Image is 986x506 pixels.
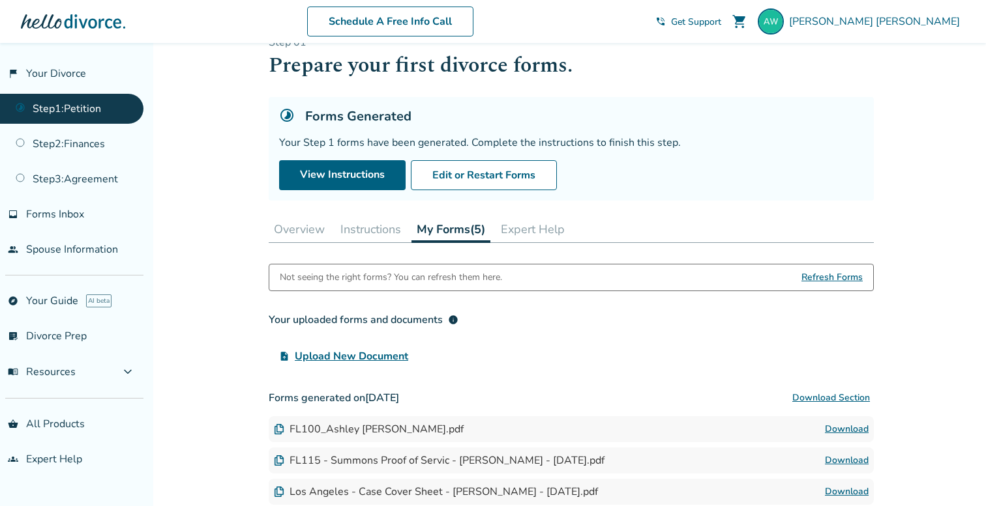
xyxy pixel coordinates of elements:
[655,16,666,27] span: phone_in_talk
[26,207,84,221] span: Forms Inbox
[8,209,18,219] span: inbox
[8,331,18,341] span: list_alt_check
[8,68,18,79] span: flag_2
[758,8,784,35] img: aberneewells@gmail.com
[8,419,18,429] span: shopping_basket
[448,315,458,325] span: info
[269,49,874,81] h1: Prepare your first divorce forms.
[671,16,721,28] span: Get Support
[274,455,284,466] img: Document
[8,454,18,464] span: groups
[8,296,18,306] span: explore
[8,365,76,379] span: Resources
[280,264,502,290] div: Not seeing the right forms? You can refresh them here.
[269,385,874,411] h3: Forms generated on [DATE]
[274,453,605,468] div: FL115 - Summons Proof of Servic - [PERSON_NAME] - [DATE].pdf
[274,422,464,436] div: FL100_Ashley [PERSON_NAME].pdf
[274,424,284,434] img: Document
[335,216,406,242] button: Instructions
[269,216,330,242] button: Overview
[307,7,473,36] a: Schedule A Free Info Call
[825,453,869,468] a: Download
[120,364,136,380] span: expand_more
[921,443,986,506] iframe: Chat Widget
[269,312,458,328] div: Your uploaded forms and documents
[8,367,18,377] span: menu_book
[279,160,406,190] a: View Instructions
[279,351,290,361] span: upload_file
[279,135,863,150] div: Your Step 1 forms have been generated. Complete the instructions to finish this step.
[825,421,869,437] a: Download
[801,264,863,290] span: Refresh Forms
[295,348,408,364] span: Upload New Document
[8,244,18,255] span: people
[789,14,965,29] span: [PERSON_NAME] [PERSON_NAME]
[411,160,557,190] button: Edit or Restart Forms
[825,484,869,499] a: Download
[274,486,284,497] img: Document
[788,385,874,411] button: Download Section
[655,16,721,28] a: phone_in_talkGet Support
[411,216,490,243] button: My Forms(5)
[274,485,598,499] div: Los Angeles - Case Cover Sheet - [PERSON_NAME] - [DATE].pdf
[305,107,411,125] h5: Forms Generated
[496,216,570,242] button: Expert Help
[732,14,747,29] span: shopping_cart
[86,294,112,307] span: AI beta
